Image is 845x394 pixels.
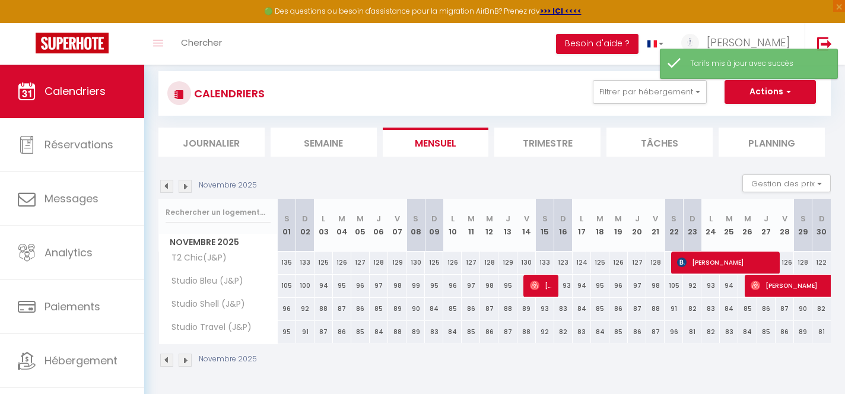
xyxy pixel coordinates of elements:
div: 124 [573,252,591,274]
div: 129 [388,252,406,274]
a: Chercher [172,23,231,65]
span: Analytics [45,245,93,260]
th: 02 [296,199,315,252]
div: 99 [406,275,425,297]
div: 126 [609,252,628,274]
th: 25 [720,199,738,252]
div: 93 [554,275,573,297]
div: 98 [480,275,498,297]
abbr: L [451,213,455,224]
th: 15 [536,199,554,252]
th: 24 [701,199,720,252]
div: 92 [683,275,701,297]
span: Paiements [45,299,100,314]
abbr: S [284,213,290,224]
abbr: D [560,213,566,224]
div: 96 [665,321,683,343]
div: 87 [333,298,351,320]
th: 23 [683,199,701,252]
div: 84 [738,321,757,343]
abbr: M [615,213,622,224]
div: 94 [315,275,333,297]
abbr: V [653,213,658,224]
div: 87 [776,298,794,320]
th: 07 [388,199,406,252]
div: 89 [388,298,406,320]
div: 89 [517,298,536,320]
abbr: J [635,213,640,224]
div: 83 [701,298,720,320]
span: Studio Shell (J&P) [161,298,248,311]
img: logout [817,36,832,51]
div: 82 [812,298,831,320]
div: 126 [776,252,794,274]
th: 11 [462,199,480,252]
th: 04 [333,199,351,252]
abbr: M [596,213,603,224]
abbr: V [524,213,529,224]
li: Tâches [606,128,713,157]
div: 88 [315,298,333,320]
div: 128 [480,252,498,274]
div: 128 [646,252,665,274]
th: 09 [425,199,443,252]
div: 85 [591,298,609,320]
th: 16 [554,199,573,252]
h3: CALENDRIERS [191,80,265,107]
div: 129 [498,252,517,274]
div: 88 [498,298,517,320]
div: 84 [370,321,388,343]
div: 85 [757,321,776,343]
div: 98 [388,275,406,297]
a: ... [PERSON_NAME] [672,23,805,65]
div: 122 [812,252,831,274]
input: Rechercher un logement... [166,202,271,223]
div: 95 [425,275,443,297]
div: 86 [351,298,370,320]
div: 95 [498,275,517,297]
div: 96 [443,275,462,297]
div: 83 [573,321,591,343]
th: 29 [794,199,812,252]
div: 86 [628,321,646,343]
abbr: L [580,213,583,224]
th: 08 [406,199,425,252]
div: 89 [406,321,425,343]
abbr: M [338,213,345,224]
div: 123 [554,252,573,274]
div: 87 [628,298,646,320]
button: Gestion des prix [742,174,831,192]
span: Messages [45,191,99,206]
th: 05 [351,199,370,252]
div: 128 [370,252,388,274]
div: 96 [351,275,370,297]
img: ... [681,34,699,52]
div: 96 [609,275,628,297]
div: 86 [757,298,776,320]
span: Réservations [45,137,113,152]
abbr: J [764,213,768,224]
div: 128 [794,252,812,274]
div: 81 [812,321,831,343]
div: 87 [646,321,665,343]
span: Hébergement [45,353,117,368]
div: 85 [609,321,628,343]
th: 18 [591,199,609,252]
div: 133 [296,252,315,274]
abbr: D [819,213,825,224]
div: 95 [333,275,351,297]
div: 94 [720,275,738,297]
div: 93 [536,298,554,320]
a: >>> ICI <<<< [540,6,582,16]
div: 85 [351,321,370,343]
div: 83 [554,298,573,320]
div: 87 [498,321,517,343]
div: 93 [701,275,720,297]
div: 127 [628,252,646,274]
th: 01 [278,199,296,252]
div: 135 [278,252,296,274]
div: 86 [333,321,351,343]
div: 125 [591,252,609,274]
abbr: J [376,213,381,224]
button: Besoin d'aide ? [556,34,638,54]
